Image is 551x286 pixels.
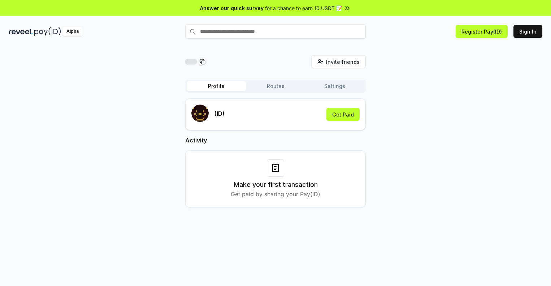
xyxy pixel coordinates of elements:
[187,81,246,91] button: Profile
[311,55,366,68] button: Invite friends
[326,108,360,121] button: Get Paid
[185,136,366,145] h2: Activity
[34,27,61,36] img: pay_id
[231,190,320,198] p: Get paid by sharing your Pay(ID)
[246,81,305,91] button: Routes
[326,58,360,66] span: Invite friends
[62,27,83,36] div: Alpha
[200,4,264,12] span: Answer our quick survey
[9,27,33,36] img: reveel_dark
[234,180,318,190] h3: Make your first transaction
[513,25,542,38] button: Sign In
[456,25,508,38] button: Register Pay(ID)
[214,109,225,118] p: (ID)
[305,81,364,91] button: Settings
[265,4,342,12] span: for a chance to earn 10 USDT 📝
